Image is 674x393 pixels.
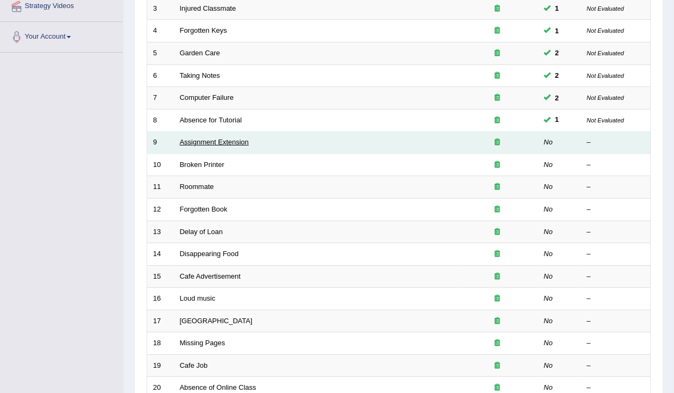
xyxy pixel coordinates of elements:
[587,5,624,12] small: Not Evaluated
[463,137,532,148] div: Exam occurring question
[1,22,123,49] a: Your Account
[463,272,532,282] div: Exam occurring question
[147,87,174,110] td: 7
[147,198,174,221] td: 12
[147,176,174,199] td: 11
[147,132,174,154] td: 9
[587,137,645,148] div: –
[147,109,174,132] td: 8
[587,272,645,282] div: –
[463,93,532,103] div: Exam occurring question
[587,338,645,348] div: –
[147,310,174,332] td: 17
[180,317,252,325] a: [GEOGRAPHIC_DATA]
[147,221,174,243] td: 13
[587,72,624,79] small: Not Evaluated
[463,316,532,326] div: Exam occurring question
[463,361,532,371] div: Exam occurring question
[147,243,174,266] td: 14
[587,50,624,56] small: Not Evaluated
[180,294,215,302] a: Loud music
[551,47,563,59] span: You can still take this question
[463,249,532,259] div: Exam occurring question
[544,228,553,236] em: No
[551,70,563,81] span: You can still take this question
[587,294,645,304] div: –
[180,361,208,369] a: Cafe Job
[551,114,563,126] span: You can still take this question
[180,383,256,391] a: Absence of Online Class
[463,48,532,59] div: Exam occurring question
[147,265,174,288] td: 15
[551,92,563,104] span: You can still take this question
[544,361,553,369] em: No
[147,332,174,355] td: 18
[180,250,239,258] a: Disappearing Food
[587,94,624,101] small: Not Evaluated
[180,205,228,213] a: Forgotten Book
[463,338,532,348] div: Exam occurring question
[180,161,224,169] a: Broken Printer
[147,42,174,65] td: 5
[544,317,553,325] em: No
[180,93,234,101] a: Computer Failure
[587,227,645,237] div: –
[180,272,241,280] a: Cafe Advertisement
[180,116,242,124] a: Absence for Tutorial
[180,228,223,236] a: Delay of Loan
[544,183,553,191] em: No
[147,64,174,87] td: 6
[180,4,236,12] a: Injured Classmate
[180,138,249,146] a: Assignment Extension
[587,117,624,123] small: Not Evaluated
[587,27,624,34] small: Not Evaluated
[463,71,532,81] div: Exam occurring question
[587,249,645,259] div: –
[544,205,553,213] em: No
[463,294,532,304] div: Exam occurring question
[544,272,553,280] em: No
[544,161,553,169] em: No
[544,383,553,391] em: No
[463,4,532,14] div: Exam occurring question
[463,205,532,215] div: Exam occurring question
[180,49,220,57] a: Garden Care
[544,294,553,302] em: No
[147,288,174,310] td: 16
[587,160,645,170] div: –
[147,20,174,42] td: 4
[544,250,553,258] em: No
[180,26,227,34] a: Forgotten Keys
[551,3,563,14] span: You can still take this question
[147,354,174,377] td: 19
[463,115,532,126] div: Exam occurring question
[463,182,532,192] div: Exam occurring question
[544,339,553,347] em: No
[587,383,645,393] div: –
[587,361,645,371] div: –
[551,25,563,37] span: You can still take this question
[463,227,532,237] div: Exam occurring question
[463,26,532,36] div: Exam occurring question
[587,182,645,192] div: –
[180,71,220,79] a: Taking Notes
[180,339,226,347] a: Missing Pages
[463,160,532,170] div: Exam occurring question
[147,154,174,176] td: 10
[544,138,553,146] em: No
[463,383,532,393] div: Exam occurring question
[587,316,645,326] div: –
[587,205,645,215] div: –
[180,183,214,191] a: Roommate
